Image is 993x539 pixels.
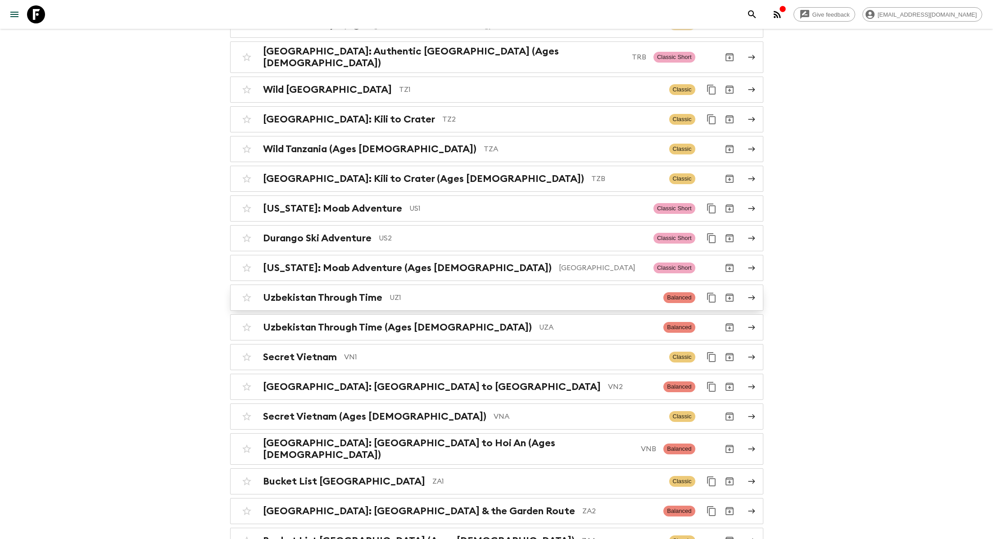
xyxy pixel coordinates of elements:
p: UZA [539,322,657,333]
button: Archive [721,81,739,99]
a: [GEOGRAPHIC_DATA]: [GEOGRAPHIC_DATA] to Hoi An (Ages [DEMOGRAPHIC_DATA])VNBBalancedArchive [230,433,763,465]
h2: [GEOGRAPHIC_DATA]: [GEOGRAPHIC_DATA] to Hoi An (Ages [DEMOGRAPHIC_DATA]) [263,437,634,461]
span: Classic [669,84,695,95]
p: VN2 [608,381,657,392]
button: Archive [721,289,739,307]
span: Balanced [663,444,695,454]
button: Duplicate for 45-59 [703,378,721,396]
h2: Secret Vietnam [263,351,337,363]
p: US1 [409,203,646,214]
a: Secret VietnamVN1ClassicDuplicate for 45-59Archive [230,344,763,370]
button: Archive [721,170,739,188]
button: Archive [721,48,739,66]
p: TZB [591,173,662,184]
button: Archive [721,408,739,426]
span: Classic [669,114,695,125]
a: [US_STATE]: Moab Adventure (Ages [DEMOGRAPHIC_DATA])[GEOGRAPHIC_DATA]Classic ShortArchive [230,255,763,281]
span: Classic Short [653,203,695,214]
button: Duplicate for 45-59 [703,289,721,307]
a: Give feedback [793,7,855,22]
button: Archive [721,259,739,277]
h2: Secret Vietnam (Ages [DEMOGRAPHIC_DATA]) [263,411,486,422]
span: Balanced [663,381,695,392]
h2: [GEOGRAPHIC_DATA]: [GEOGRAPHIC_DATA] & the Garden Route [263,505,575,517]
button: Archive [721,199,739,217]
button: Archive [721,472,739,490]
a: Wild Tanzania (Ages [DEMOGRAPHIC_DATA])TZAClassicArchive [230,136,763,162]
p: VN1 [344,352,662,362]
span: Balanced [663,292,695,303]
a: [GEOGRAPHIC_DATA]: Kili to CraterTZ2ClassicDuplicate for 45-59Archive [230,106,763,132]
button: Duplicate for 45-59 [703,110,721,128]
button: Archive [721,502,739,520]
h2: Uzbekistan Through Time (Ages [DEMOGRAPHIC_DATA]) [263,322,532,333]
span: Balanced [663,506,695,516]
h2: Bucket List [GEOGRAPHIC_DATA] [263,476,425,487]
p: ZA1 [432,476,662,487]
a: Wild [GEOGRAPHIC_DATA]TZ1ClassicDuplicate for 45-59Archive [230,77,763,103]
span: Classic [669,173,695,184]
a: Uzbekistan Through Time (Ages [DEMOGRAPHIC_DATA])UZABalancedArchive [230,314,763,340]
button: search adventures [743,5,761,23]
span: Give feedback [807,11,855,18]
p: UZ1 [390,292,657,303]
h2: Durango Ski Adventure [263,232,372,244]
button: Archive [721,440,739,458]
p: ZA2 [582,506,657,516]
button: Archive [721,110,739,128]
span: Classic [669,352,695,362]
span: Classic [669,476,695,487]
button: Archive [721,229,739,247]
p: TRB [632,52,646,63]
span: Classic Short [653,263,695,273]
a: [US_STATE]: Moab AdventureUS1Classic ShortDuplicate for 45-59Archive [230,195,763,222]
h2: [US_STATE]: Moab Adventure [263,203,402,214]
p: TZ2 [442,114,662,125]
button: Archive [721,348,739,366]
h2: Wild Tanzania (Ages [DEMOGRAPHIC_DATA]) [263,143,476,155]
a: [GEOGRAPHIC_DATA]: [GEOGRAPHIC_DATA] & the Garden RouteZA2BalancedDuplicate for 45-59Archive [230,498,763,524]
span: Classic [669,144,695,154]
div: [EMAIL_ADDRESS][DOMAIN_NAME] [862,7,982,22]
h2: [GEOGRAPHIC_DATA]: Kili to Crater (Ages [DEMOGRAPHIC_DATA]) [263,173,584,185]
button: Archive [721,318,739,336]
span: Balanced [663,322,695,333]
a: Secret Vietnam (Ages [DEMOGRAPHIC_DATA])VNAClassicArchive [230,403,763,430]
a: Bucket List [GEOGRAPHIC_DATA]ZA1ClassicDuplicate for 45-59Archive [230,468,763,494]
p: US2 [379,233,646,244]
p: [GEOGRAPHIC_DATA] [559,263,646,273]
button: Archive [721,378,739,396]
a: [GEOGRAPHIC_DATA]: [GEOGRAPHIC_DATA] to [GEOGRAPHIC_DATA]VN2BalancedDuplicate for 45-59Archive [230,374,763,400]
h2: [US_STATE]: Moab Adventure (Ages [DEMOGRAPHIC_DATA]) [263,262,552,274]
h2: [GEOGRAPHIC_DATA]: Authentic [GEOGRAPHIC_DATA] (Ages [DEMOGRAPHIC_DATA]) [263,45,625,69]
p: TZ1 [399,84,662,95]
span: [EMAIL_ADDRESS][DOMAIN_NAME] [873,11,982,18]
button: Duplicate for 45-59 [703,81,721,99]
button: Duplicate for 45-59 [703,229,721,247]
button: Duplicate for 45-59 [703,472,721,490]
span: Classic [669,411,695,422]
button: Duplicate for 45-59 [703,199,721,217]
p: TZA [484,144,662,154]
button: Duplicate for 45-59 [703,348,721,366]
button: Duplicate for 45-59 [703,502,721,520]
a: Uzbekistan Through TimeUZ1BalancedDuplicate for 45-59Archive [230,285,763,311]
h2: Wild [GEOGRAPHIC_DATA] [263,84,392,95]
p: VNB [641,444,656,454]
h2: [GEOGRAPHIC_DATA]: [GEOGRAPHIC_DATA] to [GEOGRAPHIC_DATA] [263,381,601,393]
button: Archive [721,140,739,158]
span: Classic Short [653,52,695,63]
p: VNA [494,411,662,422]
button: menu [5,5,23,23]
span: Classic Short [653,233,695,244]
h2: [GEOGRAPHIC_DATA]: Kili to Crater [263,113,435,125]
a: [GEOGRAPHIC_DATA]: Kili to Crater (Ages [DEMOGRAPHIC_DATA])TZBClassicArchive [230,166,763,192]
a: [GEOGRAPHIC_DATA]: Authentic [GEOGRAPHIC_DATA] (Ages [DEMOGRAPHIC_DATA])TRBClassic ShortArchive [230,41,763,73]
a: Durango Ski AdventureUS2Classic ShortDuplicate for 45-59Archive [230,225,763,251]
h2: Uzbekistan Through Time [263,292,382,303]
